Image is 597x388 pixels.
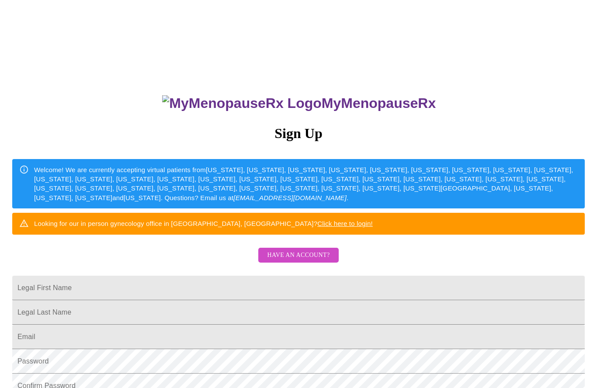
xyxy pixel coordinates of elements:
a: Have an account? [256,257,340,265]
h3: MyMenopauseRx [14,95,585,111]
h3: Sign Up [12,125,585,142]
div: Welcome! We are currently accepting virtual patients from [US_STATE], [US_STATE], [US_STATE], [US... [34,162,578,206]
div: Looking for our in person gynecology office in [GEOGRAPHIC_DATA], [GEOGRAPHIC_DATA]? [34,215,373,232]
span: Have an account? [267,250,330,261]
a: Click here to login! [317,220,373,227]
em: [EMAIL_ADDRESS][DOMAIN_NAME] [233,194,347,201]
button: Have an account? [258,248,338,263]
img: MyMenopauseRx Logo [162,95,321,111]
